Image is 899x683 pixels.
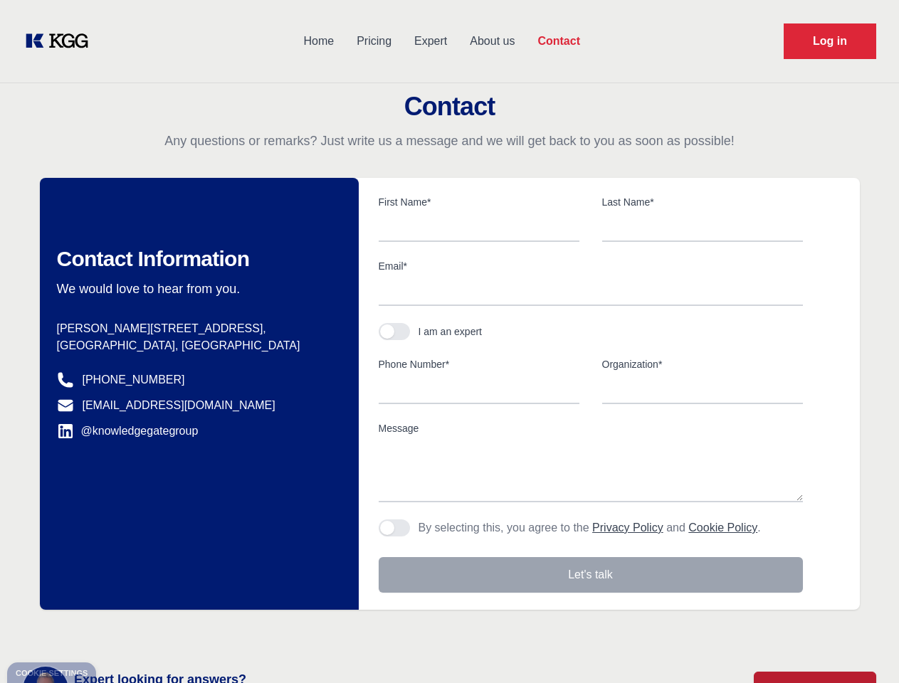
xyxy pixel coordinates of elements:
h2: Contact Information [57,246,336,272]
a: Cookie Policy [688,521,757,534]
p: [GEOGRAPHIC_DATA], [GEOGRAPHIC_DATA] [57,337,336,354]
label: Phone Number* [379,357,579,371]
p: We would love to hear from you. [57,280,336,297]
p: By selecting this, you agree to the and . [419,519,761,536]
a: KOL Knowledge Platform: Talk to Key External Experts (KEE) [23,30,100,53]
p: Any questions or remarks? Just write us a message and we will get back to you as soon as possible! [17,132,882,149]
label: First Name* [379,195,579,209]
a: Home [292,23,345,60]
div: Cookie settings [16,669,88,677]
div: I am an expert [419,324,483,339]
label: Message [379,421,803,435]
button: Let's talk [379,557,803,593]
a: [PHONE_NUMBER] [83,371,185,388]
label: Organization* [602,357,803,371]
a: Privacy Policy [592,521,663,534]
h2: Contact [17,92,882,121]
a: Contact [526,23,592,60]
iframe: Chat Widget [828,615,899,683]
label: Email* [379,259,803,273]
a: Expert [403,23,458,60]
a: Request Demo [784,23,876,59]
p: [PERSON_NAME][STREET_ADDRESS], [57,320,336,337]
a: [EMAIL_ADDRESS][DOMAIN_NAME] [83,397,275,414]
label: Last Name* [602,195,803,209]
a: Pricing [345,23,403,60]
a: @knowledgegategroup [57,423,199,440]
a: About us [458,23,526,60]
